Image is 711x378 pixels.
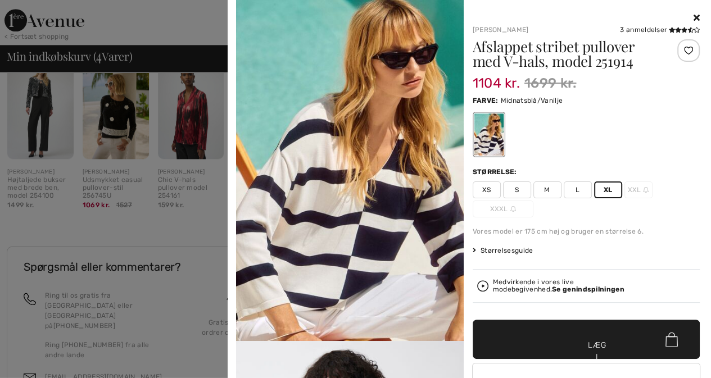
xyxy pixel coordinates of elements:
[482,186,491,194] font: XS
[576,186,579,194] font: L
[524,75,576,91] font: 1699 kr.
[481,247,533,254] font: Størrelsesguide
[515,186,519,194] font: S
[473,97,499,104] font: Farve:
[544,186,550,194] font: M
[24,8,53,18] font: Hjælp
[586,339,608,375] font: Læg i kurv
[473,26,529,34] a: [PERSON_NAME]
[604,186,613,194] font: XL
[552,285,624,293] font: Se genindspilningen
[474,113,503,156] div: Midnatsblå/Vanilje
[501,97,563,104] font: Midnatsblå/Vanilje
[473,37,635,71] font: Afslappet stribet pullover med V-hals, model 251914
[643,187,649,193] img: ring-m.svg
[473,75,520,91] font: 1104 kr.
[493,278,574,293] font: Medvirkende i vores live modebegivenhed.
[477,280,488,292] img: Se genudsendelsen
[620,26,667,34] font: 3 anmeldelser
[473,168,517,176] font: Størrelse:
[473,227,644,235] font: Vores model er 175 cm høj og bruger en størrelse 6.
[628,186,641,194] font: XXL
[510,206,516,212] img: ring-m.svg
[490,205,508,213] font: XXXL
[665,333,678,347] img: Bag.svg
